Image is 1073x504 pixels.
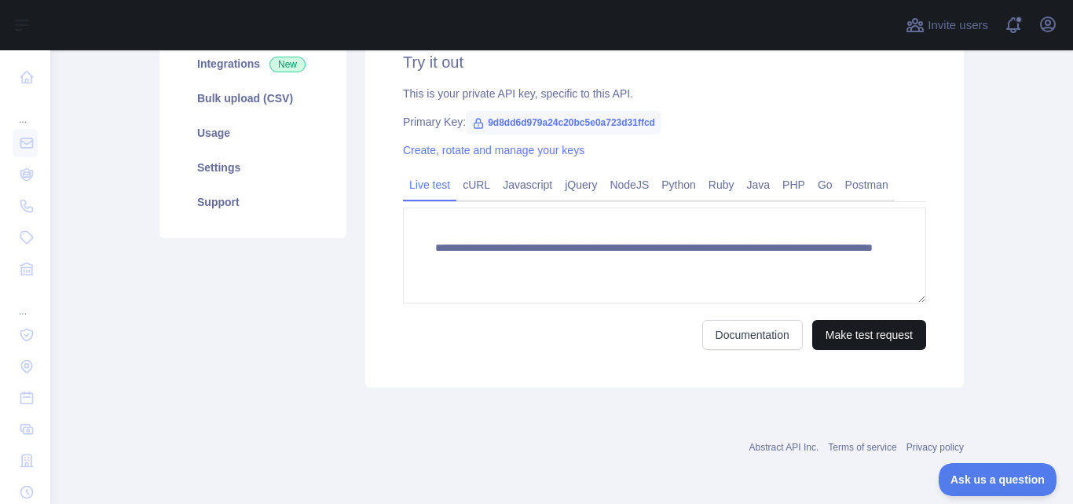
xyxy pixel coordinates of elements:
[939,463,1057,496] iframe: Toggle Customer Support
[496,172,558,197] a: Javascript
[749,442,819,453] a: Abstract API Inc.
[178,116,328,150] a: Usage
[403,86,926,101] div: This is your private API key, specific to this API.
[13,286,38,318] div: ...
[456,172,496,197] a: cURL
[13,94,38,126] div: ...
[811,172,839,197] a: Go
[178,150,328,185] a: Settings
[776,172,811,197] a: PHP
[839,172,895,197] a: Postman
[906,442,964,453] a: Privacy policy
[702,172,741,197] a: Ruby
[558,172,603,197] a: jQuery
[812,320,926,350] button: Make test request
[178,46,328,81] a: Integrations New
[603,172,655,197] a: NodeJS
[403,144,584,156] a: Create, rotate and manage your keys
[178,81,328,116] a: Bulk upload (CSV)
[269,57,306,72] span: New
[828,442,896,453] a: Terms of service
[655,172,702,197] a: Python
[403,114,926,130] div: Primary Key:
[928,17,988,35] span: Invite users
[466,111,661,134] span: 9d8dd6d979a24c20bc5e0a723d31ffcd
[702,320,803,350] a: Documentation
[178,185,328,219] a: Support
[403,51,926,73] h2: Try it out
[903,13,991,38] button: Invite users
[741,172,777,197] a: Java
[403,172,456,197] a: Live test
